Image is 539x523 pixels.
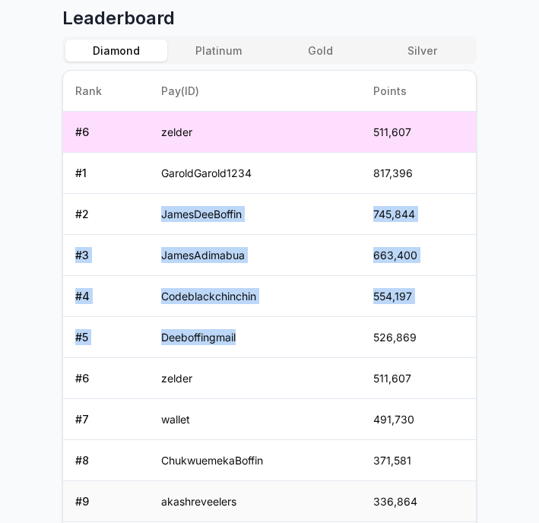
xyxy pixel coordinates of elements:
button: Gold [270,40,372,62]
td: wallet [149,399,361,440]
td: 554,197 [361,276,476,317]
td: 511,607 [361,112,476,153]
td: JamesDeeBoffin [149,194,361,235]
td: # 7 [63,399,149,440]
th: Points [361,71,476,112]
td: 491,730 [361,399,476,440]
td: JamesAdimabua [149,235,361,276]
span: Leaderboard [62,6,477,30]
th: Rank [63,71,149,112]
td: Deeboffingmail [149,317,361,358]
td: GaroldGarold1234 [149,153,361,194]
td: # 9 [63,481,149,522]
td: # 2 [63,194,149,235]
td: ChukwuemekaBoffin [149,440,361,481]
td: # 4 [63,276,149,317]
td: 526,869 [361,317,476,358]
button: Platinum [167,40,269,62]
td: # 3 [63,235,149,276]
button: Silver [372,40,474,62]
td: zelder [149,358,361,399]
td: 745,844 [361,194,476,235]
th: Pay(ID) [149,71,361,112]
td: Codeblackchinchin [149,276,361,317]
td: # 8 [63,440,149,481]
td: 817,396 [361,153,476,194]
td: 336,864 [361,481,476,522]
td: # 5 [63,317,149,358]
button: Diamond [65,40,167,62]
td: # 1 [63,153,149,194]
td: 511,607 [361,358,476,399]
td: # 6 [63,358,149,399]
td: zelder [149,112,361,153]
td: 371,581 [361,440,476,481]
td: # 6 [63,112,149,153]
td: 663,400 [361,235,476,276]
td: akashreveelers [149,481,361,522]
